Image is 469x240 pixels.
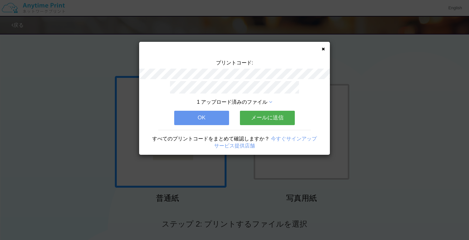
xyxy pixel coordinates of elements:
[197,99,267,105] span: 1 アップロード済みのファイル
[214,143,255,148] a: サービス提供店舗
[152,136,270,141] span: すべてのプリントコードをまとめて確認しますか？
[174,111,229,125] button: OK
[271,136,317,141] a: 今すぐサインアップ
[216,60,253,65] span: プリントコード:
[240,111,295,125] button: メールに送信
